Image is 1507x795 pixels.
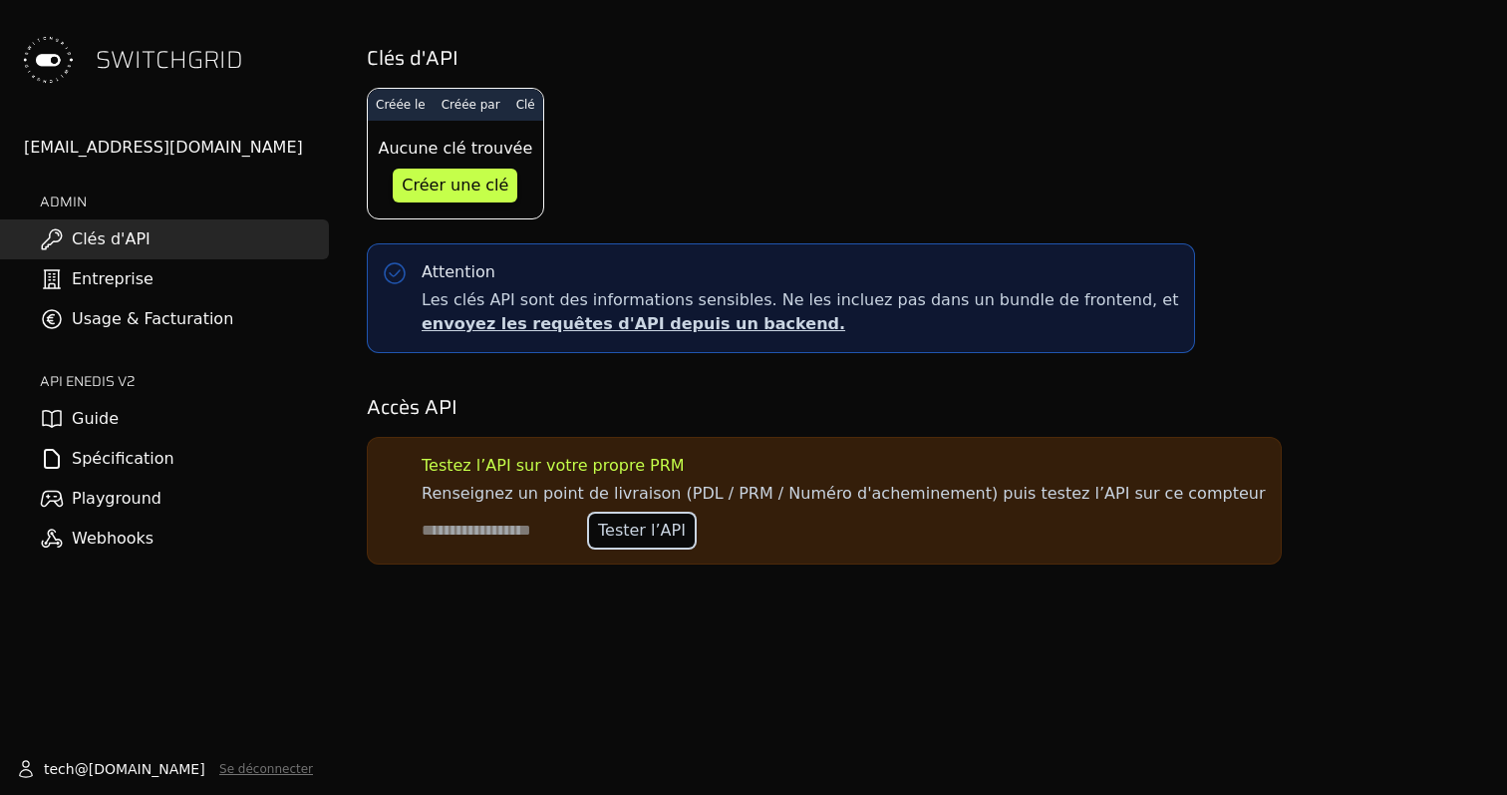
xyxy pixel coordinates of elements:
th: Créée le [368,89,434,121]
span: tech [44,759,75,779]
button: Créer une clé [393,169,517,202]
span: Les clés API sont des informations sensibles. Ne les incluez pas dans un bundle de frontend, et [422,288,1178,336]
span: [DOMAIN_NAME] [89,759,205,779]
th: Clé [508,89,543,121]
th: Créée par [434,89,508,121]
h2: Clés d'API [367,44,1479,72]
p: envoyez les requêtes d'API depuis un backend. [422,312,1178,336]
span: Aucune clé trouvée [378,137,532,161]
img: Switchgrid Logo [16,28,80,92]
button: Se déconnecter [219,761,313,777]
div: Attention [422,260,495,284]
h2: API ENEDIS v2 [40,371,329,391]
div: Tester l’API [598,519,686,543]
h2: Accès API [367,393,1479,421]
p: Renseignez un point de livraison (PDL / PRM / Numéro d'acheminement) puis testez l’API sur ce com... [422,482,1265,506]
div: Créer une clé [402,174,508,198]
span: @ [75,759,89,779]
h2: ADMIN [40,192,329,211]
span: SWITCHGRID [96,44,243,76]
button: Tester l’API [589,514,695,548]
div: [EMAIL_ADDRESS][DOMAIN_NAME] [24,136,329,160]
div: Testez l’API sur votre propre PRM [422,454,685,478]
